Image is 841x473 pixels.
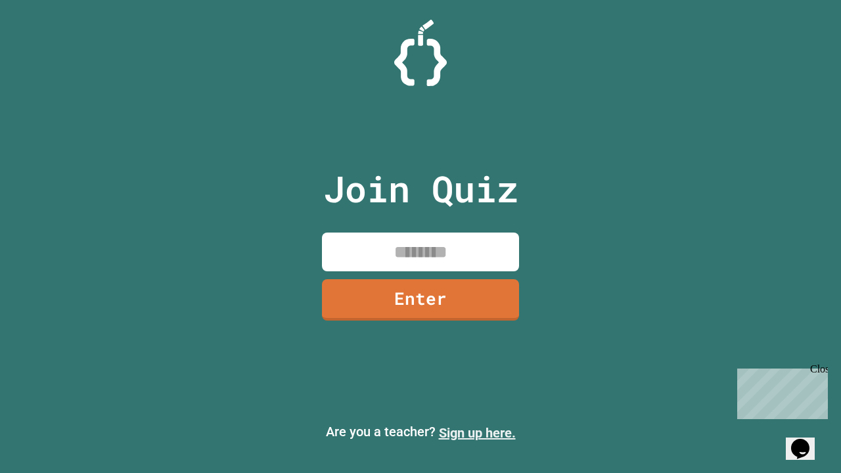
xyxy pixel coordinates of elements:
a: Sign up here. [439,425,516,441]
div: Chat with us now!Close [5,5,91,83]
p: Join Quiz [323,162,518,216]
iframe: chat widget [732,363,828,419]
p: Are you a teacher? [11,422,830,443]
img: Logo.svg [394,20,447,86]
iframe: chat widget [786,420,828,460]
a: Enter [322,279,519,321]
